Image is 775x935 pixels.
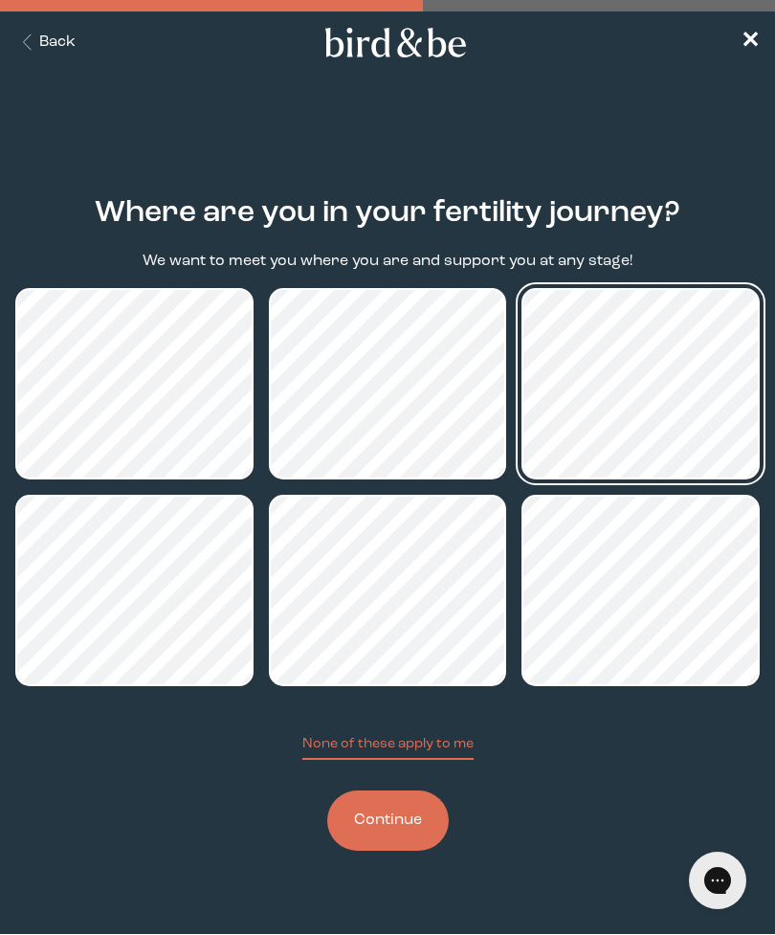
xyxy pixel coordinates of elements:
button: Continue [327,790,449,851]
button: Back Button [15,32,76,54]
button: None of these apply to me [302,734,474,760]
iframe: Gorgias live chat messenger [679,845,756,916]
a: ✕ [741,26,760,59]
p: We want to meet you where you are and support you at any stage! [143,251,632,273]
span: ✕ [741,31,760,54]
h2: Where are you in your fertility journey? [95,191,680,235]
